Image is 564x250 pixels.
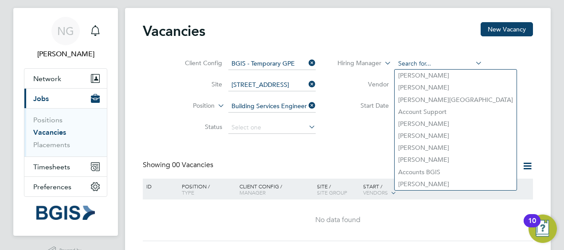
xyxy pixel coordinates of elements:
li: [PERSON_NAME] [395,142,517,154]
a: Go to home page [24,206,107,220]
h2: Vacancies [143,22,205,40]
span: Nick Guest [24,49,107,59]
a: Vacancies [33,128,66,137]
li: Account Support [395,106,517,118]
label: Client Config [171,59,222,67]
span: Preferences [33,183,71,191]
li: Accounts BGIS [395,166,517,178]
span: Network [33,74,61,83]
div: Showing [143,160,215,170]
span: Vendors [363,189,388,196]
input: Search for... [228,79,316,91]
a: Placements [33,141,70,149]
button: Open Resource Center, 10 new notifications [529,215,557,243]
li: [PERSON_NAME] [395,154,517,166]
span: NG [57,25,74,37]
li: [PERSON_NAME] [395,82,517,94]
label: Hiring Manager [330,59,381,68]
span: 00 Vacancies [172,160,213,169]
a: NG[PERSON_NAME] [24,17,107,59]
div: Start / [361,179,423,201]
nav: Main navigation [13,8,118,236]
label: Status [171,123,222,131]
img: bgis-logo-retina.png [36,206,95,220]
div: No data found [144,215,532,225]
span: Site Group [317,189,347,196]
li: [PERSON_NAME] [395,178,517,190]
button: Timesheets [24,157,107,176]
label: Site [171,80,222,88]
div: 10 [528,221,536,232]
input: Search for... [395,58,482,70]
div: ID [144,179,175,194]
label: Position [164,102,215,110]
div: Position / [175,179,237,200]
span: Type [182,189,194,196]
li: [PERSON_NAME][GEOGRAPHIC_DATA] [395,94,517,106]
input: Select one [228,121,316,134]
input: Search for... [228,100,316,113]
li: [PERSON_NAME] [395,70,517,82]
span: Manager [239,189,266,196]
div: Jobs [24,108,107,156]
div: Client Config / [237,179,315,200]
label: Vendor [338,80,389,88]
li: [PERSON_NAME] [395,118,517,130]
button: Preferences [24,177,107,196]
a: Positions [33,116,63,124]
div: Site / [315,179,361,200]
label: Start Date [338,102,389,109]
button: Jobs [24,89,107,108]
span: Jobs [33,94,49,103]
button: Network [24,69,107,88]
input: Search for... [228,58,316,70]
li: [PERSON_NAME] [395,130,517,142]
span: Timesheets [33,163,70,171]
button: New Vacancy [481,22,533,36]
